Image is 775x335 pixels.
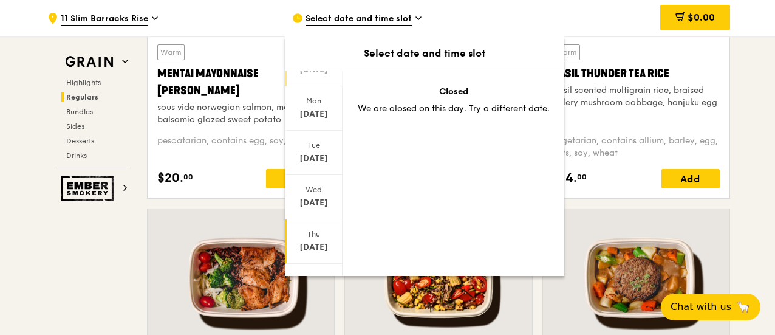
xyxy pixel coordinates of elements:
span: 00 [183,172,193,182]
div: [DATE] [287,153,341,165]
div: We are closed on this day. Try a different date. [357,103,550,115]
div: Add [661,169,720,188]
span: Drinks [66,151,87,160]
img: Grain web logo [61,51,117,73]
div: [DATE] [287,108,341,120]
div: Closed [357,86,550,98]
span: Select date and time slot [306,13,412,26]
span: 00 [577,172,587,182]
div: Mentai Mayonnaise [PERSON_NAME] [157,65,324,99]
div: Warm [553,44,580,60]
span: Bundles [66,108,93,116]
span: Sides [66,122,84,131]
span: Regulars [66,93,98,102]
div: Add [266,169,324,188]
span: 🦙 [736,300,751,314]
div: pescatarian, contains egg, soy, wheat [157,135,324,159]
div: Tue [287,140,341,150]
div: Mon [287,96,341,106]
div: Fri [287,274,341,283]
div: Basil Thunder Tea Rice [553,65,720,82]
div: Select date and time slot [285,46,564,61]
img: Ember Smokery web logo [61,176,117,201]
div: Warm [157,44,185,60]
span: Chat with us [671,300,731,314]
div: vegetarian, contains allium, barley, egg, nuts, soy, wheat [553,135,720,159]
div: [DATE] [287,197,341,209]
div: Thu [287,229,341,239]
div: basil scented multigrain rice, braised celery mushroom cabbage, hanjuku egg [553,85,720,109]
button: Chat with us🦙 [661,294,760,320]
span: $14. [553,169,577,187]
span: Desserts [66,137,94,145]
span: $20. [157,169,183,187]
span: $0.00 [688,12,715,23]
span: Highlights [66,78,101,87]
span: 11 Slim Barracks Rise [61,13,148,26]
div: sous vide norwegian salmon, mentaiko, balsamic glazed sweet potato [157,102,324,126]
div: [DATE] [287,241,341,254]
div: Wed [287,185,341,195]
